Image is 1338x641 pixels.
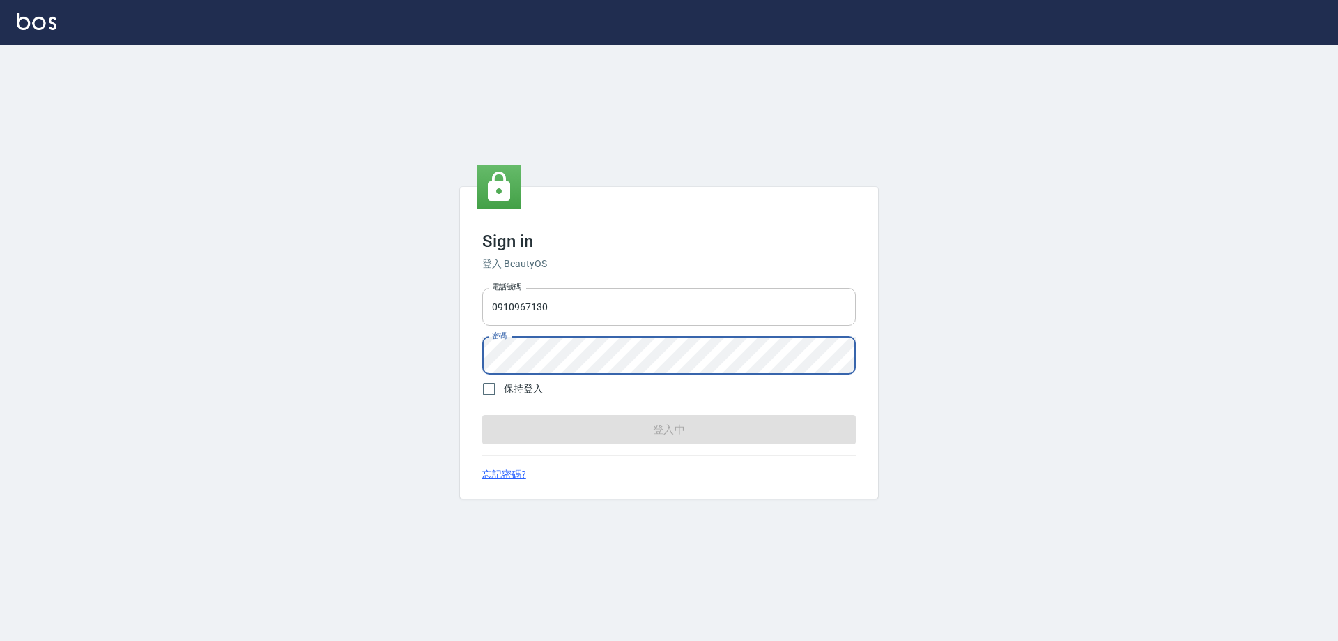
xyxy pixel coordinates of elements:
h6: 登入 BeautyOS [482,257,856,271]
span: 保持登入 [504,382,543,396]
h3: Sign in [482,232,856,251]
a: 忘記密碼? [482,467,526,482]
label: 電話號碼 [492,282,521,292]
label: 密碼 [492,331,507,341]
img: Logo [17,13,56,30]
